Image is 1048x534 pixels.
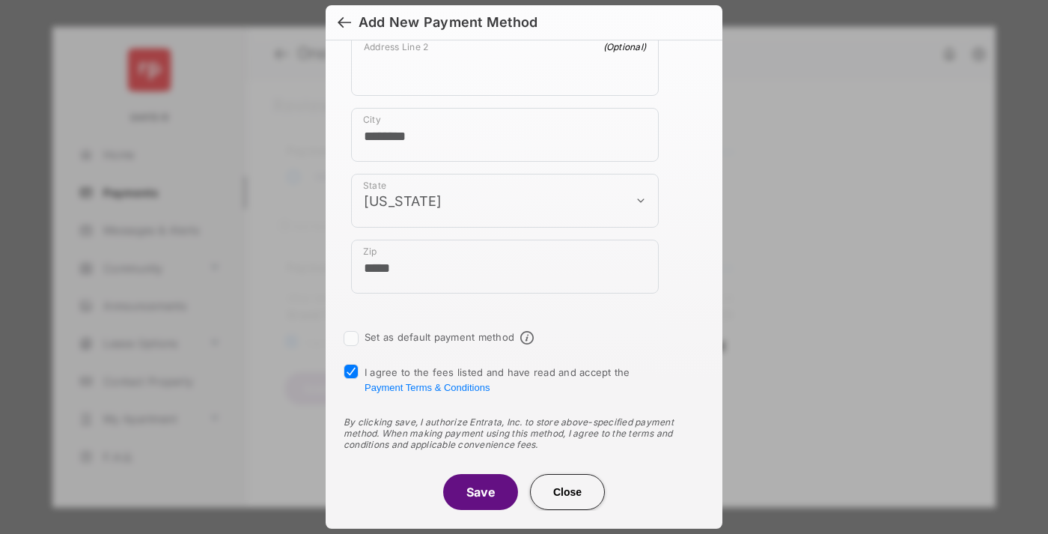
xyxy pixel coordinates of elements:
div: payment_method_screening[postal_addresses][locality] [351,108,659,162]
div: payment_method_screening[postal_addresses][administrativeArea] [351,174,659,228]
span: Default payment method info [520,331,534,345]
label: Set as default payment method [365,331,514,343]
div: Add New Payment Method [359,14,537,31]
button: Save [443,474,518,510]
div: By clicking save, I authorize Entrata, Inc. to store above-specified payment method. When making ... [344,416,704,450]
span: I agree to the fees listed and have read and accept the [365,366,630,393]
div: payment_method_screening[postal_addresses][addressLine2] [351,34,659,96]
button: I agree to the fees listed and have read and accept the [365,382,490,393]
div: payment_method_screening[postal_addresses][postalCode] [351,240,659,294]
button: Close [530,474,605,510]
